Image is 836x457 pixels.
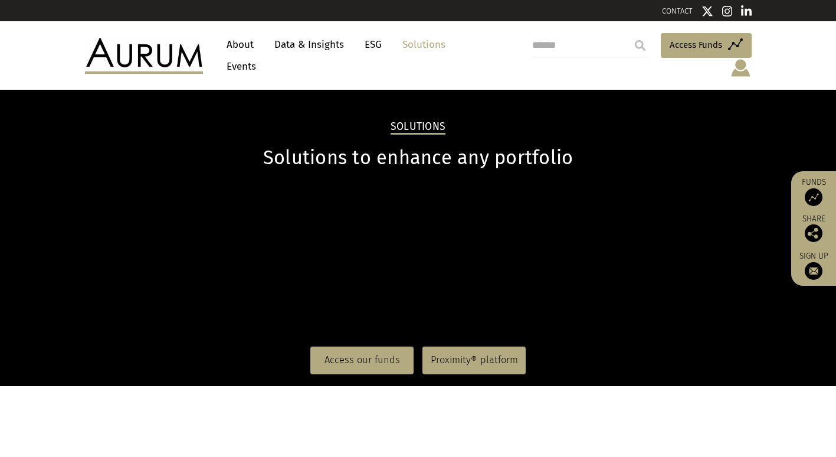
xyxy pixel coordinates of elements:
a: Solutions [396,34,451,56]
img: Sign up to our newsletter [805,262,822,280]
a: CONTACT [662,6,693,15]
img: Aurum [85,38,203,73]
img: Share this post [805,224,822,242]
img: Twitter icon [701,5,713,17]
div: Share [797,215,830,242]
img: Linkedin icon [741,5,752,17]
a: Access Funds [661,33,752,58]
input: Submit [628,34,652,57]
a: Funds [797,177,830,206]
img: Access Funds [805,188,822,206]
a: Sign up [797,251,830,280]
a: Events [221,56,256,77]
a: Proximity® platform [422,347,526,374]
h1: Solutions to enhance any portfolio [85,146,752,169]
a: Data & Insights [268,34,350,56]
img: account-icon.svg [730,58,752,78]
a: ESG [359,34,388,56]
h2: Solutions [391,120,445,135]
a: Access our funds [310,347,414,374]
span: Access Funds [670,38,722,52]
img: Instagram icon [722,5,733,17]
a: About [221,34,260,56]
